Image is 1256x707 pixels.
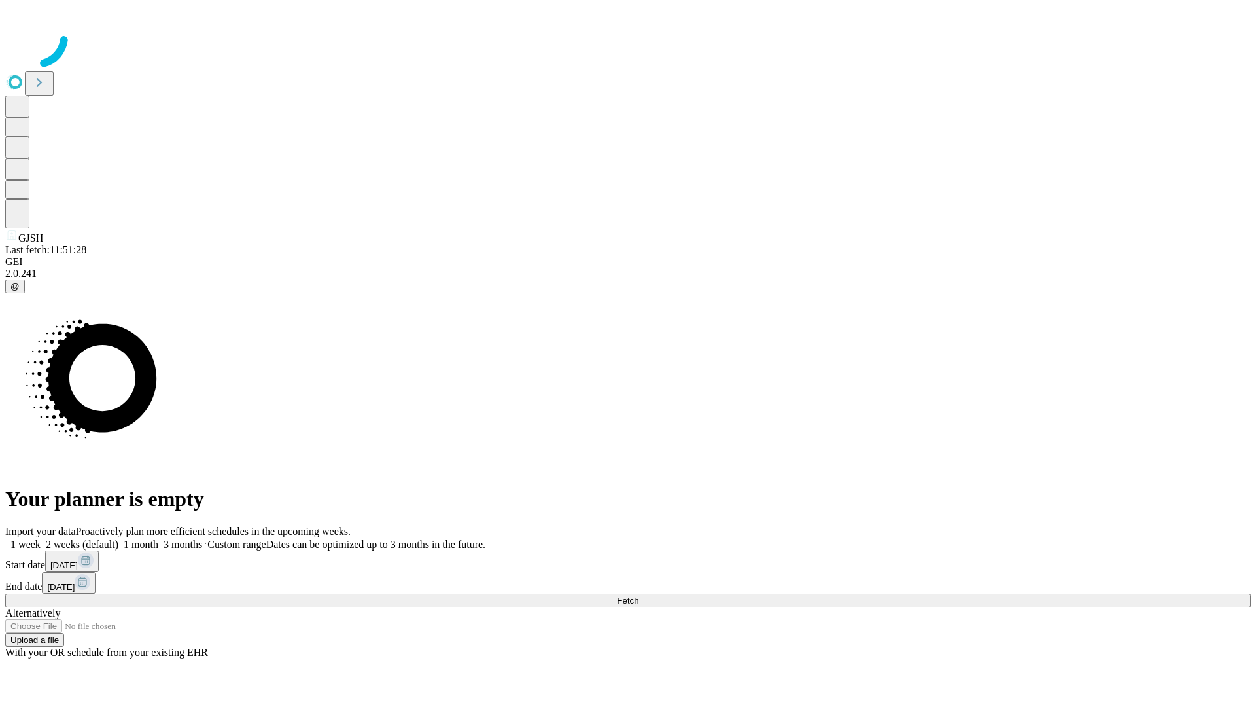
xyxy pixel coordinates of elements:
[5,633,64,647] button: Upload a file
[5,268,1251,280] div: 2.0.241
[5,607,60,619] span: Alternatively
[164,539,202,550] span: 3 months
[5,244,86,255] span: Last fetch: 11:51:28
[124,539,158,550] span: 1 month
[50,560,78,570] span: [DATE]
[47,582,75,592] span: [DATE]
[5,526,76,537] span: Import your data
[45,551,99,572] button: [DATE]
[46,539,118,550] span: 2 weeks (default)
[76,526,351,537] span: Proactively plan more efficient schedules in the upcoming weeks.
[5,572,1251,594] div: End date
[10,281,20,291] span: @
[18,232,43,244] span: GJSH
[5,256,1251,268] div: GEI
[5,280,25,293] button: @
[5,487,1251,511] h1: Your planner is empty
[42,572,96,594] button: [DATE]
[207,539,266,550] span: Custom range
[5,647,208,658] span: With your OR schedule from your existing EHR
[10,539,41,550] span: 1 week
[266,539,485,550] span: Dates can be optimized up to 3 months in the future.
[5,594,1251,607] button: Fetch
[5,551,1251,572] div: Start date
[617,596,638,606] span: Fetch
